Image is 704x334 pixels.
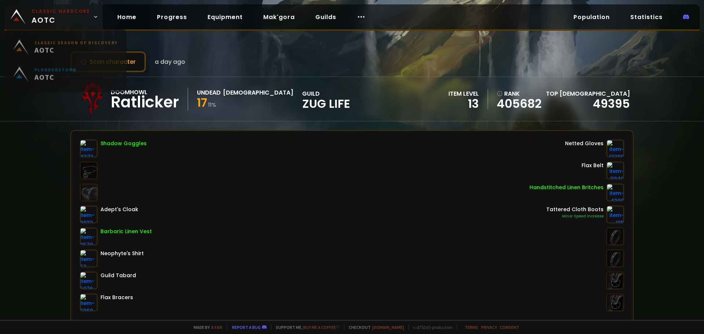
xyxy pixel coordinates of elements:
a: Report a bug [232,324,261,330]
a: Statistics [624,10,668,25]
div: Guild Tabard [100,272,136,279]
div: Doomhowl [111,88,179,97]
a: Mak'gora [257,10,301,25]
a: Terms [465,324,478,330]
div: item level [448,89,479,98]
span: [DEMOGRAPHIC_DATA] [560,89,630,98]
img: item-3833 [80,206,98,223]
span: AOTC [34,48,118,58]
div: Handstitched Linen Britches [529,184,604,191]
a: Equipment [202,10,249,25]
img: item-11848 [606,162,624,179]
a: PlunderstormAOTC [9,64,122,91]
img: item-4373 [80,140,98,157]
div: rank [497,89,542,98]
div: [DEMOGRAPHIC_DATA] [223,88,293,97]
span: AOTC [32,8,90,26]
img: item-53 [80,250,98,267]
img: item-4309 [606,184,624,201]
a: Consent [500,324,519,330]
div: Flax Belt [582,162,604,169]
a: Population [568,10,616,25]
div: Neophyte's Shirt [100,250,144,257]
img: item-5976 [80,272,98,289]
a: Guilds [309,10,342,25]
div: 13 [448,98,479,109]
div: Ratlicker [111,97,179,108]
span: Made by [189,324,222,330]
img: item-12299 [606,140,624,157]
span: Checkout [344,324,404,330]
a: 49395 [593,95,630,112]
a: 405682 [497,98,542,109]
div: Barbaric Linen Vest [100,228,152,235]
img: item-195 [606,206,624,223]
div: Undead [197,88,221,97]
div: Adept's Cloak [100,206,138,213]
span: Zug Life [302,98,350,109]
a: Privacy [481,324,497,330]
a: [DOMAIN_NAME] [372,324,404,330]
a: Progress [151,10,193,25]
a: Buy me a coffee [303,324,340,330]
div: Netted Gloves [565,140,604,147]
img: item-6060 [80,294,98,311]
a: Home [111,10,142,25]
div: Minor Speed Increase [546,213,604,219]
div: Shadow Goggles [100,140,147,147]
a: a fan [211,324,222,330]
div: guild [302,89,350,109]
span: AOTC [34,76,77,85]
span: Support me, [271,324,340,330]
div: Top [546,89,630,98]
a: Classic HardcoreAOTC [4,4,103,29]
a: Classic Season of DiscoveryAOTC [9,37,122,64]
span: v. d752d5 - production [408,324,452,330]
small: 11 % [208,101,216,109]
small: Plunderstorm [34,70,77,76]
span: a day ago [155,57,185,66]
small: Classic Season of Discovery [34,43,118,48]
span: 17 [197,94,207,111]
div: Flax Bracers [100,294,133,301]
img: item-2578 [80,228,98,245]
div: Tattered Cloth Boots [546,206,604,213]
small: Classic Hardcore [32,8,90,15]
